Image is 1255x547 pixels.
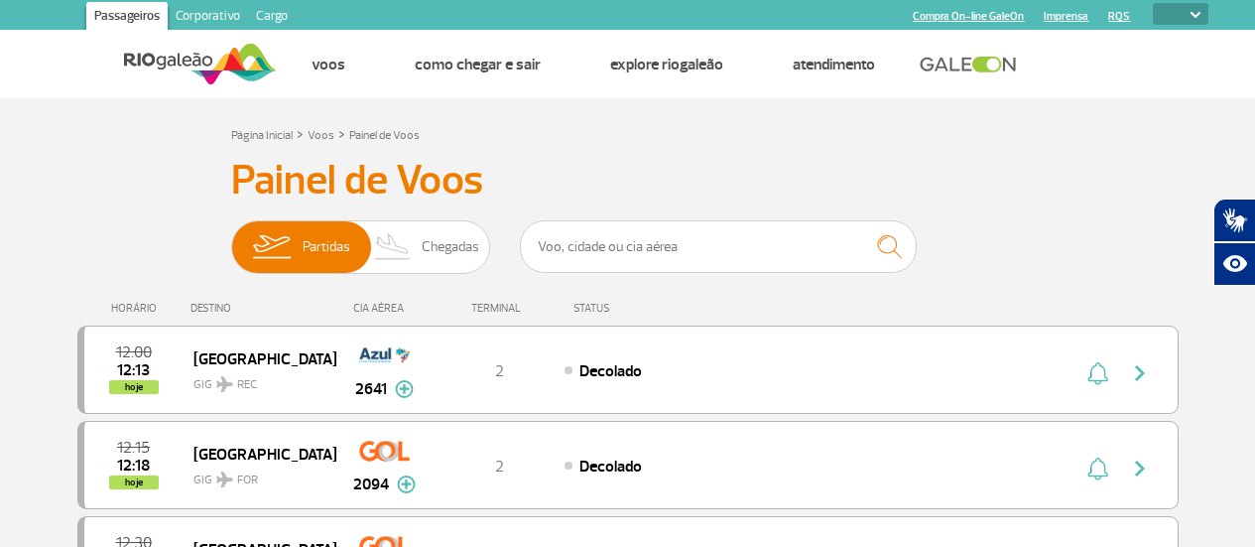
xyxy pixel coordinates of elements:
img: mais-info-painel-voo.svg [397,476,416,493]
img: seta-direita-painel-voo.svg [1128,361,1152,385]
span: Chegadas [422,221,479,273]
span: 2094 [353,473,389,496]
span: [GEOGRAPHIC_DATA] [193,441,320,467]
a: Imprensa [1044,10,1088,23]
h3: Painel de Voos [231,156,1025,205]
a: Corporativo [168,2,248,34]
div: HORÁRIO [83,302,191,315]
span: 2 [495,457,504,477]
div: STATUS [564,302,725,315]
span: 2025-09-30 12:00:00 [116,345,152,359]
input: Voo, cidade ou cia aérea [520,220,917,273]
img: mais-info-painel-voo.svg [395,380,414,398]
a: > [297,122,304,145]
span: 2025-09-30 12:18:00 [117,459,150,473]
span: REC [237,376,257,394]
a: Voos [308,128,334,143]
span: 2 [495,361,504,381]
span: FOR [237,472,258,489]
a: Atendimento [793,55,875,74]
a: Compra On-line GaleOn [913,10,1024,23]
a: Voos [312,55,345,74]
span: 2641 [355,377,387,401]
img: destiny_airplane.svg [216,472,233,487]
a: RQS [1108,10,1130,23]
span: GIG [193,461,320,489]
button: Abrir tradutor de língua de sinais. [1213,199,1255,242]
span: hoje [109,476,159,489]
img: seta-direita-painel-voo.svg [1128,457,1152,480]
button: Abrir recursos assistivos. [1213,242,1255,286]
div: DESTINO [190,302,335,315]
a: Cargo [248,2,296,34]
div: CIA AÉREA [335,302,435,315]
img: slider-embarque [240,221,303,273]
span: Decolado [579,457,642,477]
span: [GEOGRAPHIC_DATA] [193,345,320,371]
img: sino-painel-voo.svg [1087,457,1108,480]
div: TERMINAL [435,302,564,315]
a: Passageiros [86,2,168,34]
span: 2025-09-30 12:13:00 [117,363,150,377]
a: Explore RIOgaleão [610,55,723,74]
a: Painel de Voos [349,128,420,143]
span: 2025-09-30 12:15:00 [117,441,150,455]
img: destiny_airplane.svg [216,376,233,392]
a: Página Inicial [231,128,293,143]
span: hoje [109,380,159,394]
span: Decolado [579,361,642,381]
a: > [338,122,345,145]
a: Como chegar e sair [415,55,541,74]
img: sino-painel-voo.svg [1087,361,1108,385]
img: slider-desembarque [364,221,423,273]
div: Plugin de acessibilidade da Hand Talk. [1213,199,1255,286]
span: GIG [193,365,320,394]
span: Partidas [303,221,350,273]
